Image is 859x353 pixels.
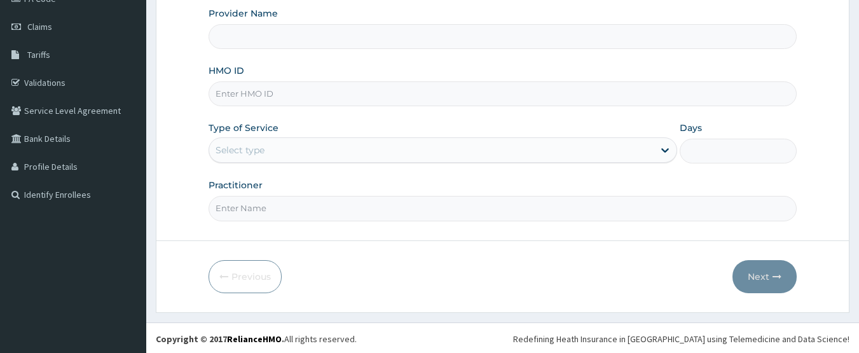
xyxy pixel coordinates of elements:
[513,333,849,345] div: Redefining Heath Insurance in [GEOGRAPHIC_DATA] using Telemedicine and Data Science!
[209,179,263,191] label: Practitioner
[27,21,52,32] span: Claims
[27,49,50,60] span: Tariffs
[209,7,278,20] label: Provider Name
[680,121,702,134] label: Days
[209,196,797,221] input: Enter Name
[216,144,265,156] div: Select type
[227,333,282,345] a: RelianceHMO
[209,260,282,293] button: Previous
[732,260,797,293] button: Next
[209,64,244,77] label: HMO ID
[209,121,278,134] label: Type of Service
[209,81,797,106] input: Enter HMO ID
[156,333,284,345] strong: Copyright © 2017 .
